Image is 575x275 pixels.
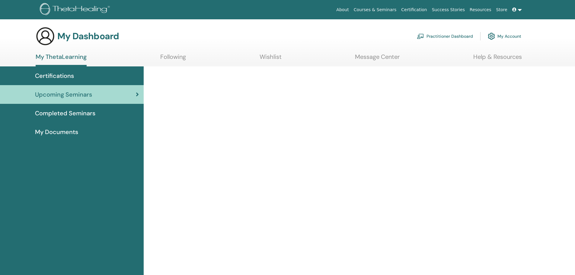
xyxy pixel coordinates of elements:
[417,34,424,39] img: chalkboard-teacher.svg
[57,31,119,42] h3: My Dashboard
[417,30,473,43] a: Practitioner Dashboard
[473,53,522,65] a: Help & Resources
[35,109,95,118] span: Completed Seminars
[467,4,494,15] a: Resources
[36,53,87,66] a: My ThetaLearning
[494,4,510,15] a: Store
[260,53,282,65] a: Wishlist
[160,53,186,65] a: Following
[36,27,55,46] img: generic-user-icon.jpg
[399,4,429,15] a: Certification
[35,127,78,136] span: My Documents
[40,3,112,17] img: logo.png
[35,71,74,80] span: Certifications
[488,30,521,43] a: My Account
[355,53,400,65] a: Message Center
[430,4,467,15] a: Success Stories
[351,4,399,15] a: Courses & Seminars
[334,4,351,15] a: About
[35,90,92,99] span: Upcoming Seminars
[488,31,495,41] img: cog.svg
